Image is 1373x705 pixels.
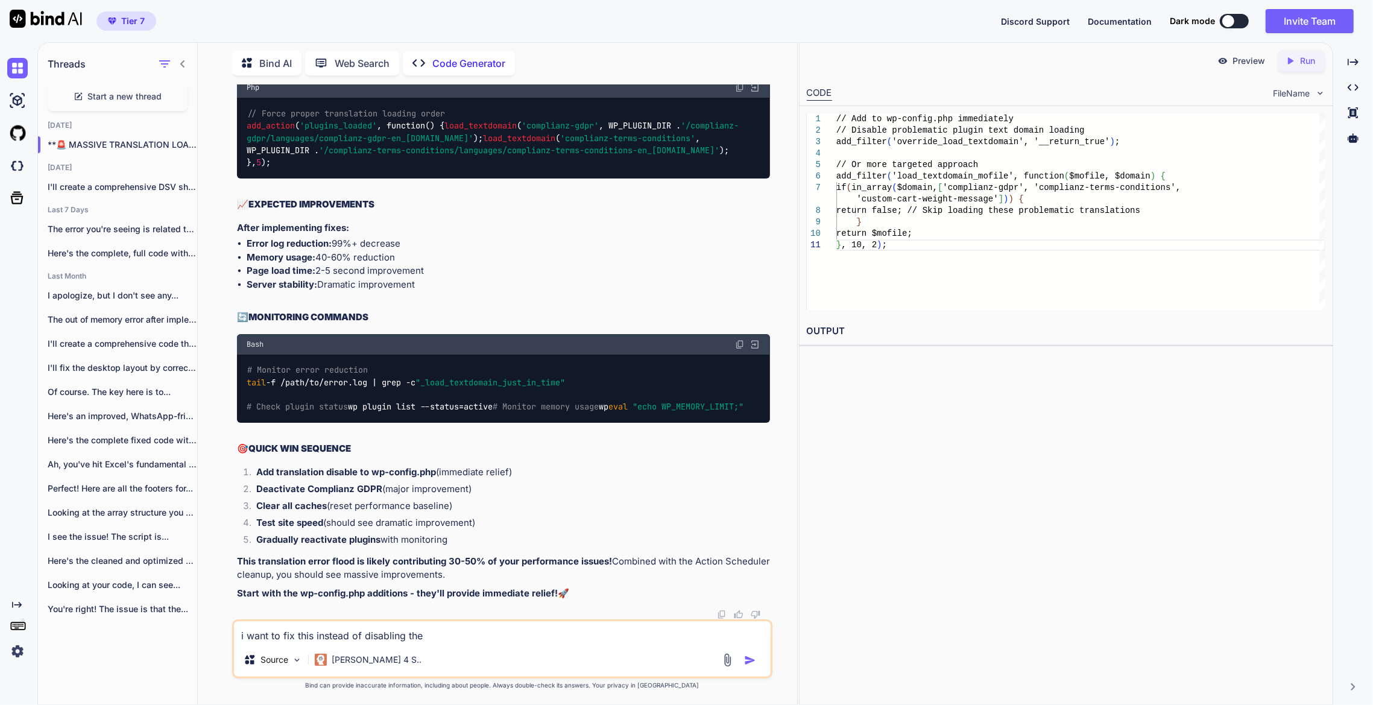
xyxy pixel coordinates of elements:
img: preview [1217,55,1228,66]
p: Looking at the array structure you discovered:... [48,507,197,519]
div: 8 [807,205,821,217]
span: ; [882,240,886,250]
span: ] [998,194,1003,204]
li: 99%+ decrease [247,237,771,251]
h2: Last Month [38,271,197,281]
div: 1 [807,113,821,125]
h2: [DATE] [38,121,197,130]
div: 7 [807,182,821,194]
span: { [1018,194,1023,204]
div: 6 [807,171,821,182]
span: Bash [247,340,264,349]
span: if [836,183,847,192]
p: Combined with the Action Scheduler cleanup, you should see massive improvements. [237,555,771,582]
span: , 10, 2 [841,240,877,250]
span: Start a new thread [88,90,162,103]
img: like [734,610,743,619]
h2: 🔄 [237,311,771,324]
div: CODE [807,86,832,101]
span: ( [846,183,851,192]
img: chat [7,58,28,78]
span: ( [887,171,892,181]
img: premium [108,17,116,25]
strong: This translation error flood is likely contributing 30-50% of your performance issues! [237,555,612,567]
span: ) [1109,137,1114,147]
li: (immediate relief) [247,466,771,482]
div: 2 [807,125,821,136]
span: 'complianz-terms-conditions' [560,133,695,144]
h1: Threads [48,57,86,71]
span: // Add to wp-config.php immediately [836,114,1014,124]
span: Tier 7 [121,15,145,27]
strong: Add translation disable to wp-config.php [256,466,436,478]
li: 2-5 second improvement [247,264,771,278]
img: copy [735,340,745,349]
img: copy [735,83,745,92]
img: Claude 4 Sonnet [315,654,327,666]
strong: Memory usage: [247,251,315,263]
p: Bind AI [259,56,292,71]
button: premiumTier 7 [96,11,156,31]
p: Ah, you've hit Excel's fundamental row/column limits!... [48,458,197,470]
div: 4 [807,148,821,159]
span: ) [1003,194,1008,204]
span: return false; // Skip loading these proble [836,206,1049,215]
img: attachment [721,653,734,667]
p: I see the issue! The script is... [48,531,197,543]
p: Bind can provide inaccurate information, including about people. Always double-check its answers.... [232,681,773,690]
p: 🚀 [237,587,771,601]
li: with monitoring [247,533,771,550]
div: 5 [807,159,821,171]
img: Pick Models [292,655,302,665]
span: 'custom-cart-weight-message' [856,194,998,204]
p: I'll fix the desktop layout by correcting... [48,362,197,374]
li: (should see dramatic improvement) [247,516,771,533]
p: Here's the complete fixed code with the... [48,434,197,446]
span: eval [608,402,628,413]
span: "_load_textdomain_just_in_time" [415,377,565,388]
img: Open in Browser [750,339,760,350]
strong: Start with the wp-config.php additions - they'll provide immediate relief! [237,587,558,599]
div: 9 [807,217,821,228]
span: 'override_load_textdomain', '__return_true' [892,137,1109,147]
p: You're right! The issue is that the... [48,603,197,615]
span: add_filter [836,171,887,181]
li: (reset performance baseline) [247,499,771,516]
span: ( [892,183,897,192]
strong: Page load time: [247,265,315,276]
img: settings [7,641,28,662]
button: Documentation [1088,15,1152,28]
span: ) [877,240,882,250]
textarea: i want to fix this instead of disabling th [234,621,771,643]
span: add_filter [836,137,887,147]
p: Of course. The key here is to... [48,386,197,398]
p: Run [1301,55,1316,67]
h2: 🎯 [237,442,771,456]
strong: Gradually reactivate plugins [256,534,380,545]
span: ) [1008,194,1013,204]
span: // Or more targeted approach [836,160,978,169]
span: $mofile, $domain [1069,171,1150,181]
p: Here's an improved, WhatsApp-friendly version that's more... [48,410,197,422]
span: in_array [851,183,892,192]
span: return $mofile; [836,229,912,238]
span: } [856,217,861,227]
li: (major improvement) [247,482,771,499]
span: Php [247,83,259,92]
p: The out of memory error after implementing... [48,314,197,326]
img: ai-studio [7,90,28,111]
span: load_textdomain [483,133,555,144]
span: # Monitor error reduction [247,365,368,376]
p: Here's the cleaned and optimized HTML for... [48,555,197,567]
p: Source [260,654,288,666]
strong: Test site speed [256,517,323,528]
span: add_action [247,121,295,131]
button: Discord Support [1001,15,1070,28]
strong: QUICK WIN SEQUENCE [248,443,351,454]
div: 10 [807,228,821,239]
span: $domain, [897,183,937,192]
span: [ [938,183,942,192]
span: Discord Support [1001,16,1070,27]
strong: Server stability: [247,279,317,290]
p: Here's the complete, full code with all... [48,247,197,259]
